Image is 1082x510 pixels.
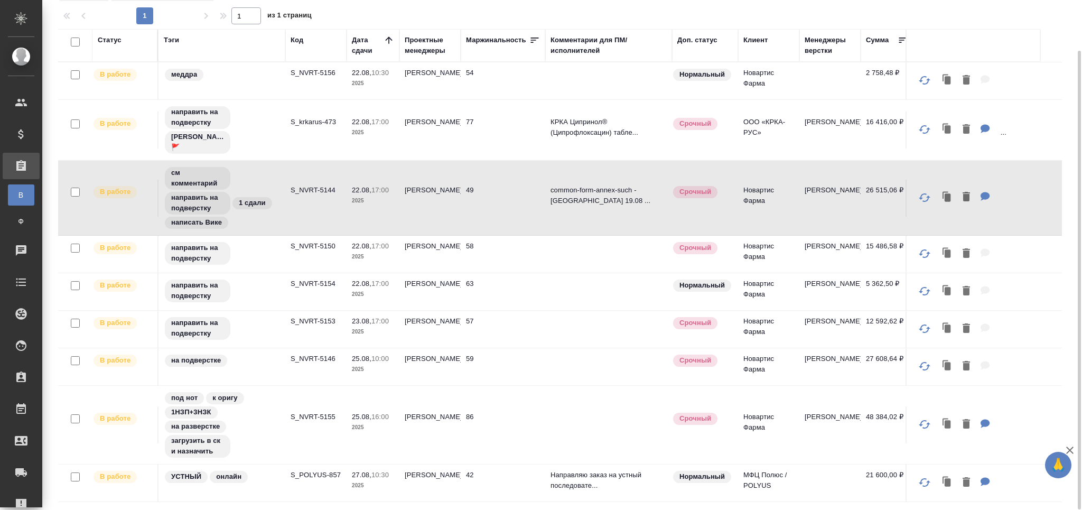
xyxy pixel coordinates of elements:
[352,413,371,421] p: 25.08,
[912,279,937,304] button: Обновить
[399,465,461,502] td: [PERSON_NAME]
[291,117,341,127] p: S_krkarus-473
[352,69,371,77] p: 22.08,
[912,412,937,437] button: Обновить
[371,317,389,325] p: 17:00
[164,35,179,45] div: Тэги
[957,356,975,377] button: Удалить
[672,241,733,255] div: Выставляется автоматически, если на указанный объем услуг необходимо больше времени в стандартном...
[291,68,341,78] p: S_NVRT-5156
[912,241,937,266] button: Обновить
[352,196,394,206] p: 2025
[399,180,461,217] td: [PERSON_NAME]
[975,187,995,208] button: Для ПМ: common-form-annex-such - сдача 19.08 до 13:00!
[92,470,152,484] div: Выставляет ПМ после принятия заказа от КМа
[1049,454,1067,476] span: 🙏
[861,406,913,443] td: 48 384,02 ₽
[171,355,221,366] p: на подверстке
[672,354,733,368] div: Выставляется автоматически, если на указанный объем услуг необходимо больше времени в стандартном...
[399,273,461,310] td: [PERSON_NAME]
[461,112,545,149] td: 77
[975,414,995,435] button: Для КМ: заложила 1 день на нот
[92,117,152,131] div: Выставляет ПМ после принятия заказа от КМа
[291,279,341,289] p: S_NVRT-5154
[399,406,461,443] td: [PERSON_NAME]
[371,413,389,421] p: 16:00
[239,198,266,208] p: 1 сдали
[171,471,201,482] p: УСТНЫЙ
[861,348,913,385] td: 27 608,64 ₽
[371,186,389,194] p: 17:00
[461,273,545,310] td: 63
[957,243,975,265] button: Удалить
[679,243,711,253] p: Срочный
[912,316,937,341] button: Обновить
[672,117,733,131] div: Выставляется автоматически, если на указанный объем услуг необходимо больше времени в стандартном...
[461,236,545,273] td: 58
[805,117,855,127] p: [PERSON_NAME]
[291,354,341,364] p: S_NVRT-5146
[957,281,975,302] button: Удалить
[100,355,130,366] p: В работе
[100,243,130,253] p: В работе
[291,470,341,480] p: S_POLYUS-857
[672,68,733,82] div: Статус по умолчанию для стандартных заказов
[805,35,855,56] div: Менеджеры верстки
[679,280,725,291] p: Нормальный
[861,465,913,502] td: 21 600,00 ₽
[8,184,34,206] a: В
[743,412,794,433] p: Новартис Фарма
[164,391,280,459] div: под нот, к оригу, 1НЗП+3НЗК, на разверстке, загрузить в ск и назначить
[461,406,545,443] td: 86
[861,236,913,273] td: 15 486,58 ₽
[743,117,794,138] p: ООО «КРКА-РУС»
[805,412,855,422] p: [PERSON_NAME]
[861,180,913,217] td: 26 515,06 ₽
[679,318,711,328] p: Срочный
[164,354,280,368] div: на подверстке
[805,279,855,289] p: [PERSON_NAME]
[171,243,224,264] p: направить на подверстку
[551,117,667,138] p: КРКА Ципринол® (Ципрофлоксацин) табле...
[100,413,130,424] p: В работе
[805,185,855,196] p: [PERSON_NAME]
[171,69,197,80] p: меддра
[672,412,733,426] div: Выставляется автоматически, если на указанный объем услуг необходимо больше времени в стандартном...
[399,62,461,99] td: [PERSON_NAME]
[352,471,371,479] p: 27.08,
[164,470,280,484] div: УСТНЫЙ, онлайн
[92,241,152,255] div: Выставляет ПМ после принятия заказа от КМа
[212,393,238,403] p: к оригу
[352,327,394,337] p: 2025
[861,112,913,149] td: 16 416,00 ₽
[743,316,794,337] p: Новартис Фарма
[352,289,394,300] p: 2025
[672,316,733,330] div: Выставляется автоматически, если на указанный объем услуг необходимо больше времени в стандартном...
[912,185,937,210] button: Обновить
[100,69,130,80] p: В работе
[371,471,389,479] p: 10:30
[912,354,937,379] button: Обновить
[937,119,957,141] button: Клонировать
[171,132,224,153] p: [PERSON_NAME] 🚩
[164,316,280,341] div: направить на подверстку
[679,187,711,197] p: Срочный
[461,348,545,385] td: 59
[912,68,937,93] button: Обновить
[13,190,29,200] span: В
[937,472,957,494] button: Клонировать
[805,241,855,252] p: [PERSON_NAME]
[371,69,389,77] p: 10:30
[352,355,371,363] p: 25.08,
[743,68,794,89] p: Новартис Фарма
[957,414,975,435] button: Удалить
[551,185,667,206] p: common-form-annex-such - [GEOGRAPHIC_DATA] 19.08 ...
[743,279,794,300] p: Новартис Фарма
[957,70,975,91] button: Удалить
[352,317,371,325] p: 23.08,
[92,185,152,199] div: Выставляет ПМ после принятия заказа от КМа
[92,412,152,426] div: Выставляет ПМ после принятия заказа от КМа
[399,236,461,273] td: [PERSON_NAME]
[399,348,461,385] td: [PERSON_NAME]
[171,421,220,432] p: на разверстке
